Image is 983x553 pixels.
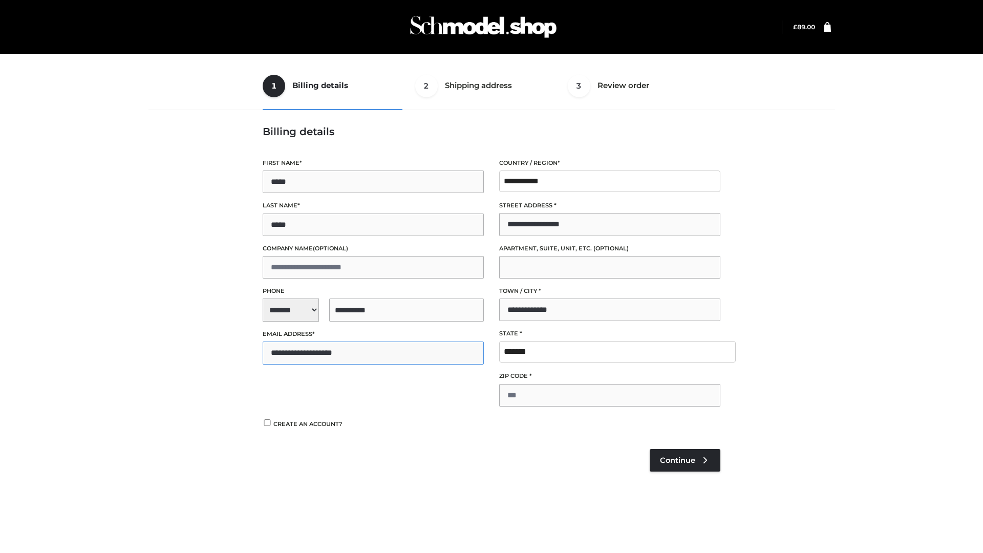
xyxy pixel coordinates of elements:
span: £ [793,23,797,31]
span: Create an account? [273,420,343,428]
a: £89.00 [793,23,815,31]
label: Country / Region [499,158,720,168]
input: Create an account? [263,419,272,426]
bdi: 89.00 [793,23,815,31]
span: Continue [660,456,695,465]
label: Town / City [499,286,720,296]
img: Schmodel Admin 964 [407,7,560,47]
span: (optional) [313,245,348,252]
label: Street address [499,201,720,210]
label: Phone [263,286,484,296]
h3: Billing details [263,125,720,138]
label: First name [263,158,484,168]
label: Company name [263,244,484,253]
label: Last name [263,201,484,210]
label: ZIP Code [499,371,720,381]
a: Continue [650,449,720,472]
label: State [499,329,720,338]
label: Email address [263,329,484,339]
label: Apartment, suite, unit, etc. [499,244,720,253]
span: (optional) [593,245,629,252]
